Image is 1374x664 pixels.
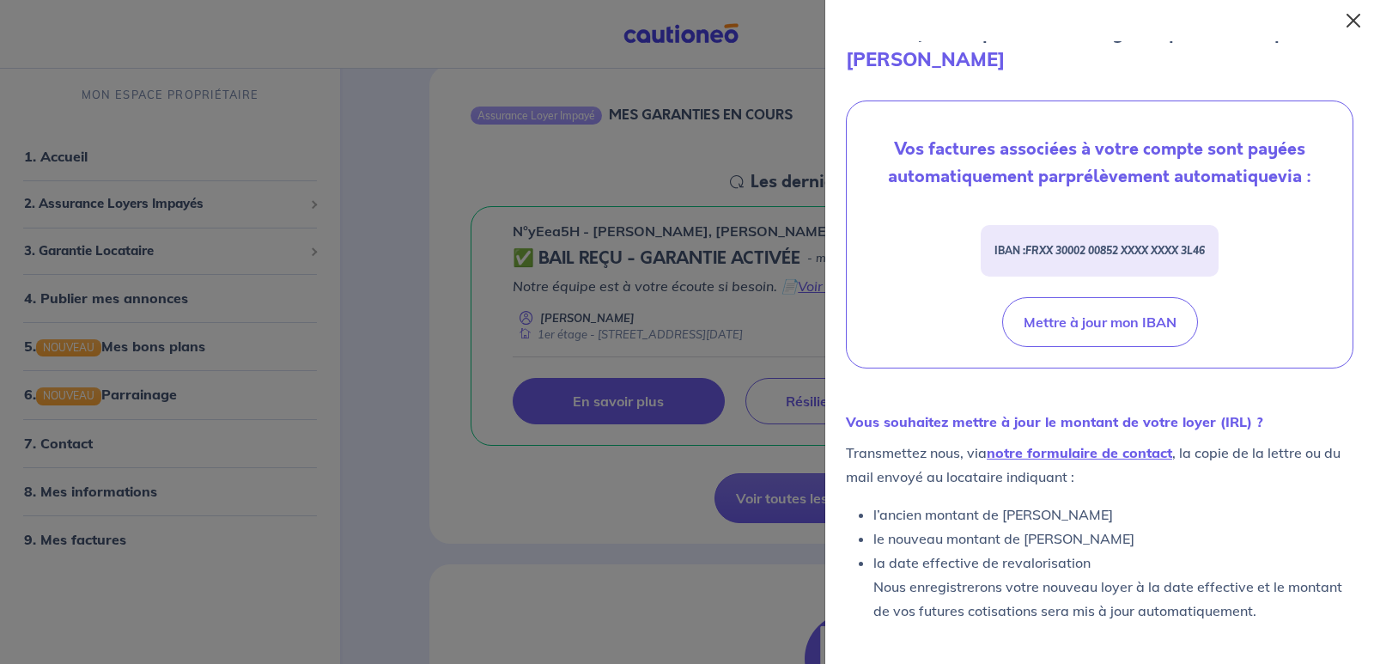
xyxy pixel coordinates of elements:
[873,503,1353,527] li: l’ancien montant de [PERSON_NAME]
[1002,297,1198,347] button: Mettre à jour mon IBAN
[873,527,1353,551] li: le nouveau montant de [PERSON_NAME]
[860,136,1339,191] p: Vos factures associées à votre compte sont payées automatiquement par via :
[987,444,1172,461] a: notre formulaire de contact
[846,441,1353,489] p: Transmettez nous, via , la copie de la lettre ou du mail envoyé au locataire indiquant :
[1066,164,1278,189] strong: prélèvement automatique
[846,47,1005,71] strong: [PERSON_NAME]
[846,413,1263,430] strong: Vous souhaitez mettre à jour le montant de votre loyer (IRL) ?
[846,18,1353,73] p: Mon moyen de paiement enregistré pour le compte :
[994,244,1205,257] strong: IBAN :
[873,551,1353,623] li: la date effective de revalorisation Nous enregistrerons votre nouveau loyer à la date effective e...
[1340,7,1367,34] button: Close
[1025,244,1205,257] em: FRXX 30002 00852 XXXX XXXX 3L46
